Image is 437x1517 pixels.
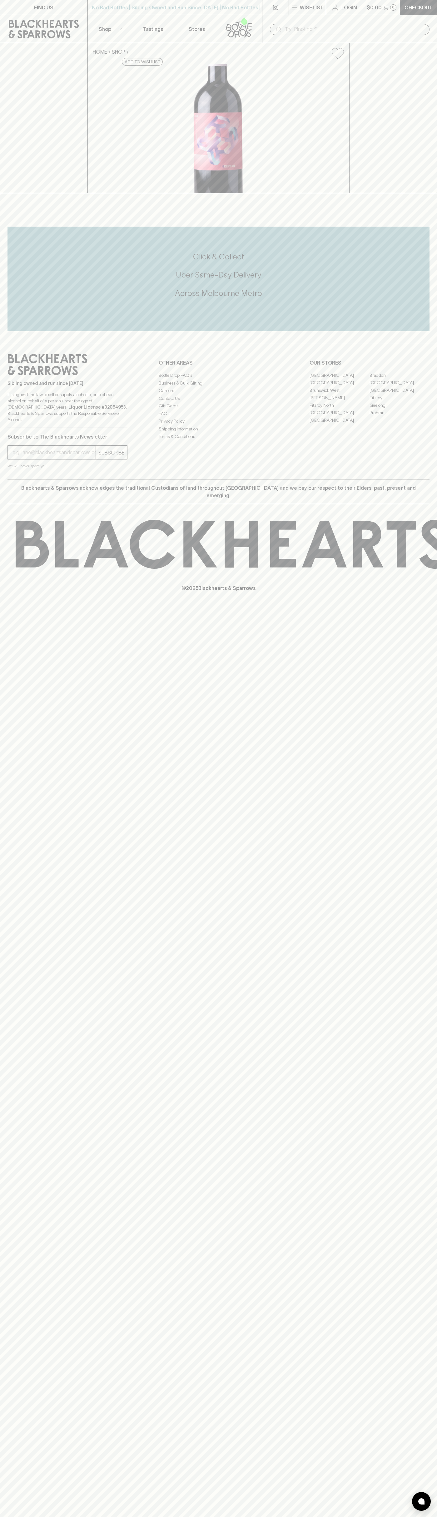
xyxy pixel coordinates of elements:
[392,6,395,9] p: 0
[88,64,349,193] img: 40279.png
[159,379,279,387] a: Business & Bulk Gifting
[310,401,370,409] a: Fitzroy North
[7,227,430,331] div: Call to action block
[159,433,279,440] a: Terms & Conditions
[159,395,279,402] a: Contact Us
[88,15,132,43] button: Shop
[131,15,175,43] a: Tastings
[68,405,126,410] strong: Liquor License #32064953
[310,416,370,424] a: [GEOGRAPHIC_DATA]
[329,46,346,61] button: Add to wishlist
[122,58,163,66] button: Add to wishlist
[112,49,125,55] a: SHOP
[341,4,357,11] p: Login
[370,409,430,416] a: Prahran
[159,359,279,366] p: OTHER AREAS
[159,387,279,395] a: Careers
[370,386,430,394] a: [GEOGRAPHIC_DATA]
[310,394,370,401] a: [PERSON_NAME]
[12,448,96,458] input: e.g. jane@blackheartsandsparrows.com.au
[405,4,433,11] p: Checkout
[370,394,430,401] a: Fitzroy
[418,1498,425,1505] img: bubble-icon
[96,446,127,459] button: SUBSCRIBE
[12,484,425,499] p: Blackhearts & Sparrows acknowledges the traditional Custodians of land throughout [GEOGRAPHIC_DAT...
[300,4,324,11] p: Wishlist
[310,359,430,366] p: OUR STORES
[159,425,279,433] a: Shipping Information
[310,409,370,416] a: [GEOGRAPHIC_DATA]
[310,386,370,394] a: Brunswick West
[99,25,111,33] p: Shop
[7,252,430,262] h5: Click & Collect
[98,449,125,456] p: SUBSCRIBE
[370,371,430,379] a: Braddon
[7,463,127,469] p: We will never spam you
[159,372,279,379] a: Bottle Drop FAQ's
[7,433,127,440] p: Subscribe to The Blackhearts Newsletter
[159,418,279,425] a: Privacy Policy
[189,25,205,33] p: Stores
[175,15,219,43] a: Stores
[367,4,382,11] p: $0.00
[310,379,370,386] a: [GEOGRAPHIC_DATA]
[370,379,430,386] a: [GEOGRAPHIC_DATA]
[143,25,163,33] p: Tastings
[159,402,279,410] a: Gift Cards
[7,380,127,386] p: Sibling owned and run since [DATE]
[34,4,53,11] p: FIND US
[370,401,430,409] a: Geelong
[285,24,425,34] input: Try "Pinot noir"
[7,270,430,280] h5: Uber Same-Day Delivery
[93,49,107,55] a: HOME
[7,391,127,423] p: It is against the law to sell or supply alcohol to, or to obtain alcohol on behalf of a person un...
[159,410,279,417] a: FAQ's
[310,371,370,379] a: [GEOGRAPHIC_DATA]
[7,288,430,298] h5: Across Melbourne Metro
